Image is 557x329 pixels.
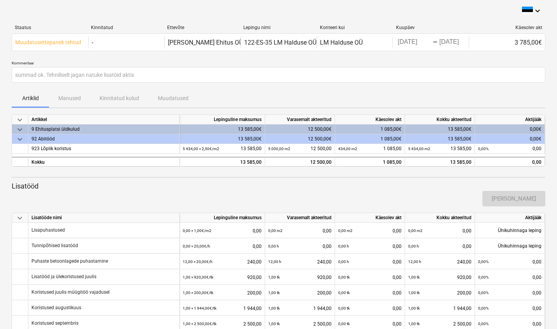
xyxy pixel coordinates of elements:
[183,275,213,279] small: 1,00 × 920,00€ / tk
[31,134,176,144] div: 92 Abitööd
[268,300,332,316] div: 1 944,00
[408,291,420,295] small: 1,00 tk
[265,213,335,223] div: Varasemalt akteeritud
[475,125,545,134] div: 0,00€
[475,134,545,144] div: 0,00€
[338,260,349,264] small: 0,00 h
[31,305,81,311] p: Koristused augustikuus
[183,229,211,233] small: 0,00 × 1,00€ / m2
[405,213,475,223] div: Kokku akteeritud
[183,158,262,167] div: 13 585,00
[338,144,402,154] div: 1 085,00
[268,144,332,154] div: 12 500,00
[183,291,213,295] small: 1,00 × 200,00€ / tk
[478,275,489,279] small: 0,00%
[15,135,24,144] span: keyboard_arrow_down
[244,39,316,46] div: 122-ES-35 LM Halduse OÜ
[478,285,541,301] div: 0,00
[320,25,390,30] div: Konteeri kui
[408,275,420,279] small: 1,00 tk
[338,158,402,167] div: 1 085,00
[408,254,471,270] div: 240,00
[478,322,489,326] small: 0,00%
[478,306,489,310] small: 0,00%
[167,25,237,30] div: Ettevõte
[268,285,332,301] div: 200,00
[335,115,405,125] div: Käesolev akt
[408,244,419,248] small: 0,00 h
[338,269,402,285] div: 0,00
[338,322,350,326] small: 0,00 tk
[268,269,332,285] div: 920,00
[405,125,475,134] div: 13 585,00€
[408,322,420,326] small: 1,00 tk
[15,125,24,134] span: keyboard_arrow_down
[243,25,313,30] div: Lepingu nimi
[475,115,545,125] div: Aktijääk
[408,229,423,233] small: 0,00 m2
[438,37,474,48] input: Lõpp
[335,213,405,223] div: Käesolev akt
[475,213,545,223] div: Aktijääk
[338,285,402,301] div: 0,00
[338,275,350,279] small: 0,00 tk
[268,275,280,279] small: 1,00 tk
[268,254,332,270] div: 240,00
[408,260,421,264] small: 12,00 h
[478,254,541,270] div: 0,00
[478,147,489,151] small: 0,00%
[478,260,489,264] small: 0,00%
[478,291,489,295] small: 0,00%
[15,213,24,223] span: keyboard_arrow_down
[475,223,545,238] div: Ühikuhinnaga leping
[268,147,290,151] small: 5 000,00 m2
[31,258,108,265] p: Puhaste betoonlagede puhastamine
[320,39,363,46] div: LM Halduse OÜ
[28,115,180,125] div: Artikkel
[338,223,402,239] div: 0,00
[338,300,402,316] div: 0,00
[183,306,217,310] small: 1,00 × 1 944,00€ / tk
[478,144,541,154] div: 0,00
[268,260,281,264] small: 12,00 h
[21,94,40,102] p: Artiklid
[183,260,213,264] small: 12,00 × 20,00€ / h
[338,229,353,233] small: 0,00 m2
[405,115,475,125] div: Kokku akteeritud
[183,269,262,285] div: 920,00
[180,115,265,125] div: Lepinguline maksumus
[265,115,335,125] div: Varasemalt akteeritud
[12,61,545,67] p: Kommentaar
[31,125,176,134] div: 9 Ehitusplatsi üldkulud
[31,289,110,296] p: Koristused juulis müügitöö vajadusel
[183,244,210,248] small: 0,00 × 20,00€ / h
[338,291,350,295] small: 0,00 tk
[338,254,402,270] div: 0,00
[268,322,280,326] small: 1,00 tk
[31,227,65,234] p: Lisapuhastused
[12,182,545,191] p: Lisatööd
[31,274,96,280] p: Lisatööd ja ülekoristused juulis
[183,223,262,239] div: 0,00
[408,306,420,310] small: 1,00 tk
[396,25,466,30] div: Kuupäev
[183,238,262,254] div: 0,00
[405,134,475,144] div: 13 585,00€
[183,322,217,326] small: 1,00 × 2 500,00€ / tk
[265,134,335,144] div: 12 500,00€
[28,157,180,166] div: Kokku
[408,223,471,239] div: 0,00
[183,147,219,151] small: 5 434,00 × 2,50€ / m2
[268,291,280,295] small: 1,00 tk
[268,238,332,254] div: 0,00
[338,306,350,310] small: 0,00 tk
[268,158,332,167] div: 12 500,00
[268,306,280,310] small: 1,00 tk
[183,300,262,316] div: 1 944,00
[408,238,471,254] div: 0,00
[478,269,541,285] div: 0,00
[405,157,475,166] div: 13 585,00
[31,320,79,327] p: Koristused septembris
[408,300,471,316] div: 1 944,00
[533,6,542,16] i: keyboard_arrow_down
